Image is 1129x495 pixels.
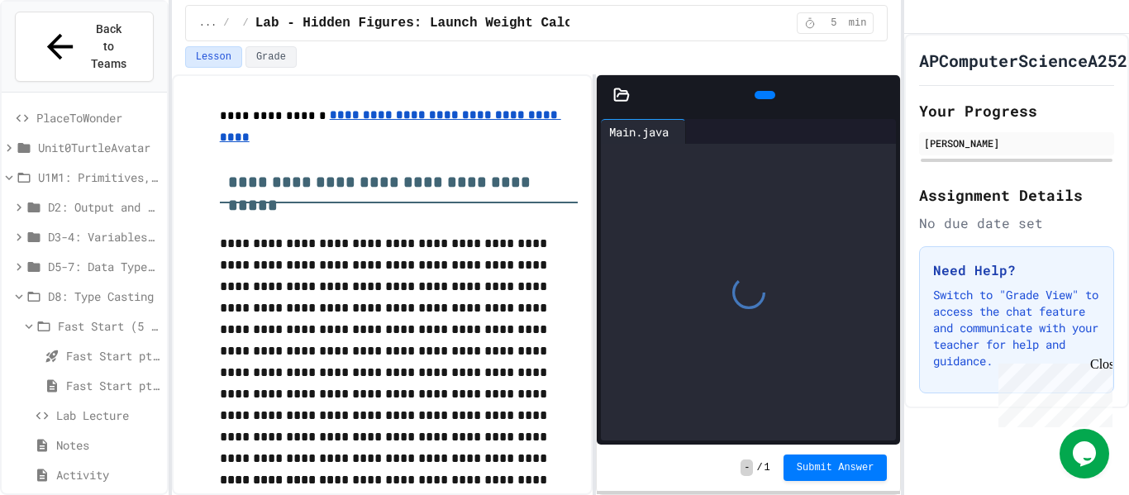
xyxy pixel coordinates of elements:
span: U1M1: Primitives, Variables, Basic I/O [38,169,160,186]
span: Activity [56,466,160,483]
p: Switch to "Grade View" to access the chat feature and communicate with your teacher for help and ... [933,287,1100,369]
h2: Your Progress [919,99,1114,122]
span: PlaceToWonder [36,109,160,126]
span: Submit Answer [797,461,874,474]
span: min [849,17,867,30]
button: Lesson [185,46,242,68]
h2: Assignment Details [919,183,1114,207]
span: D5-7: Data Types and Number Calculations [48,258,160,275]
h3: Need Help? [933,260,1100,280]
span: / [756,461,762,474]
span: 5 [821,17,847,30]
div: Chat with us now!Close [7,7,114,105]
span: Unit0TurtleAvatar [38,139,160,156]
div: [PERSON_NAME] [924,136,1109,150]
span: D8: Type Casting [48,288,160,305]
span: Lab - Hidden Figures: Launch Weight Calculator [255,13,621,33]
span: Back to Teams [89,21,128,73]
span: Fast Start pt.1 [66,347,160,364]
span: Fast Start (5 mins) [58,317,160,335]
button: Grade [245,46,297,68]
div: Main.java [601,123,677,140]
span: 1 [765,461,770,474]
button: Back to Teams [15,12,154,82]
div: Main.java [601,119,686,144]
iframe: chat widget [1060,429,1112,478]
span: D2: Output and Compiling Code [48,198,160,216]
div: No due date set [919,213,1114,233]
span: / [243,17,249,30]
iframe: chat widget [992,357,1112,427]
span: ... [199,17,217,30]
span: Notes [56,436,160,454]
span: D3-4: Variables and Input [48,228,160,245]
span: Lab Lecture [56,407,160,424]
button: Submit Answer [784,455,888,481]
span: Fast Start pt.2 [66,377,160,394]
span: - [741,459,753,476]
span: / [223,17,229,30]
